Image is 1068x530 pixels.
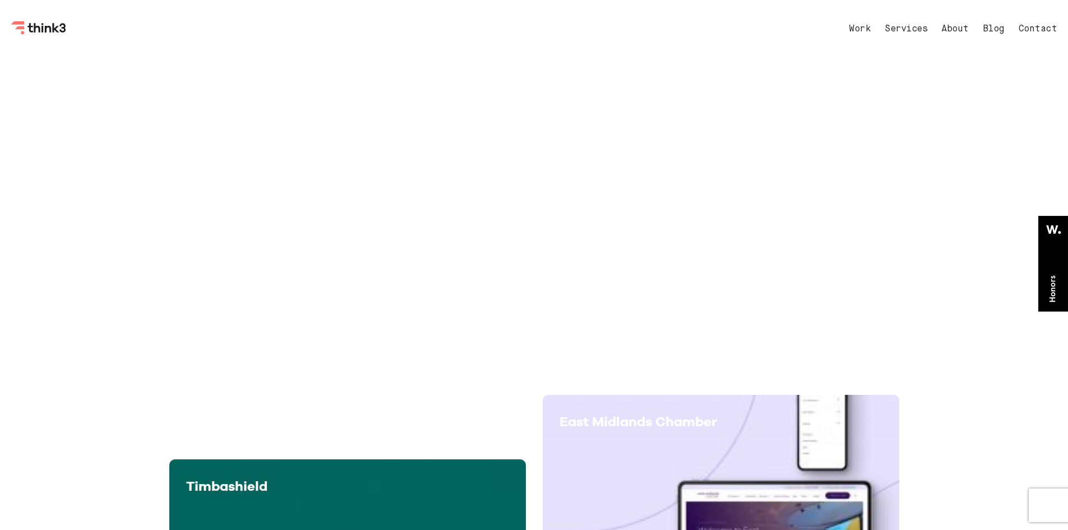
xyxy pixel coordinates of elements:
[11,26,67,36] a: Think3 Logo
[983,25,1005,34] a: Blog
[1019,25,1057,34] a: Contact
[560,413,717,430] span: East Midlands Chamber
[941,25,969,34] a: About
[186,478,267,494] span: Timbashield
[849,25,871,34] a: Work
[885,25,927,34] a: Services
